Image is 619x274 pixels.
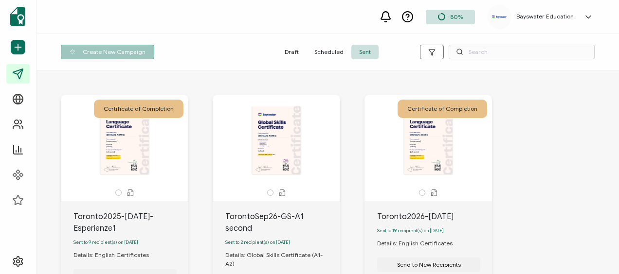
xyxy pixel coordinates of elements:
span: Scheduled [307,45,351,59]
span: 80% [450,13,463,20]
div: Details: English Certificates [73,251,159,259]
span: Sent to 9 recipient(s) on [DATE] [73,240,138,245]
iframe: Chat Widget [570,227,619,274]
div: Toronto2026-[DATE] [377,211,492,223]
div: Certificate of Completion [94,100,183,118]
span: Send to New Recipients [397,262,461,268]
span: Draft [277,45,307,59]
h5: Bayswater Education [516,13,574,20]
div: Certificate of Completion [398,100,487,118]
input: Search [449,45,595,59]
span: Sent [351,45,379,59]
div: TorontoSep26-GS-A1 second [225,211,340,234]
span: Sent to 19 recipient(s) on [DATE] [377,228,444,234]
img: e421b917-46e4-4ebc-81ec-125abdc7015c.png [492,15,507,18]
div: Details: Global Skills Certificate (A1-A2) [225,251,340,268]
span: Sent to 2 recipient(s) on [DATE] [225,240,290,245]
div: Details: English Certificates [377,239,462,248]
img: sertifier-logomark-colored.svg [10,7,25,26]
button: Send to New Recipients [377,257,480,272]
div: Toronto2025-[DATE]-Esperienze1 [73,211,188,234]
